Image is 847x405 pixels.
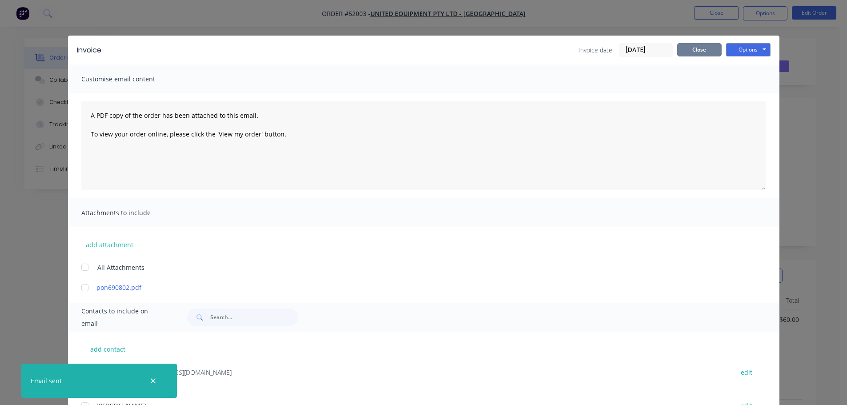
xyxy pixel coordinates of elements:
[81,73,179,85] span: Customise email content
[96,283,725,292] a: pon690802.pdf
[31,376,62,385] div: Email sent
[81,207,179,219] span: Attachments to include
[81,101,766,190] textarea: A PDF copy of the order has been attached to this email. To view your order online, please click ...
[81,305,165,330] span: Contacts to include on email
[578,45,612,55] span: Invoice date
[726,43,771,56] button: Options
[77,45,101,56] div: Invoice
[81,342,135,356] button: add contact
[735,366,758,378] button: edit
[130,368,232,377] span: - [EMAIL_ADDRESS][DOMAIN_NAME]
[210,309,298,326] input: Search...
[81,238,138,251] button: add attachment
[677,43,722,56] button: Close
[97,263,145,272] span: All Attachments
